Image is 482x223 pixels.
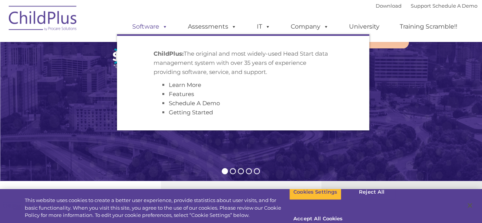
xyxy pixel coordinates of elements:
a: Company [283,19,336,34]
span: Phone number [106,82,138,87]
a: Getting Started [169,109,213,116]
a: Assessments [180,19,244,34]
img: ChildPlus by Procare Solutions [5,0,81,39]
a: Schedule A Demo [169,99,220,107]
a: University [341,19,387,34]
button: Reject All [348,184,396,200]
a: Support [411,3,431,9]
strong: ChildPlus: [154,50,184,57]
span: Last name [106,50,129,56]
a: Features [169,90,194,98]
p: The original and most widely-used Head Start data management system with over 35 years of experie... [154,49,333,77]
a: Learn More [169,81,201,88]
a: Training Scramble!! [392,19,465,34]
a: Schedule A Demo [432,3,477,9]
a: Download [376,3,402,9]
a: IT [249,19,278,34]
button: Cookies Settings [289,184,341,200]
a: Software [125,19,175,34]
button: Close [461,197,478,214]
div: This website uses cookies to create a better user experience, provide statistics about user visit... [25,197,289,219]
font: | [376,3,477,9]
